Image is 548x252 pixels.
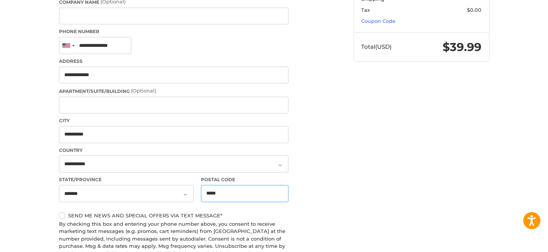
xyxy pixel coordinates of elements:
[59,117,288,124] label: City
[467,7,481,13] span: $0.00
[59,176,194,183] label: State/Province
[361,43,392,50] span: Total (USD)
[59,87,288,95] label: Apartment/Suite/Building
[59,37,77,54] div: United States: +1
[201,176,288,183] label: Postal Code
[443,40,481,54] span: $39.99
[361,18,395,24] a: Coupon Code
[59,28,288,35] label: Phone Number
[59,147,288,154] label: Country
[59,58,288,65] label: Address
[361,7,370,13] span: Tax
[131,88,156,94] small: (Optional)
[59,212,288,219] label: Send me news and special offers via text message*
